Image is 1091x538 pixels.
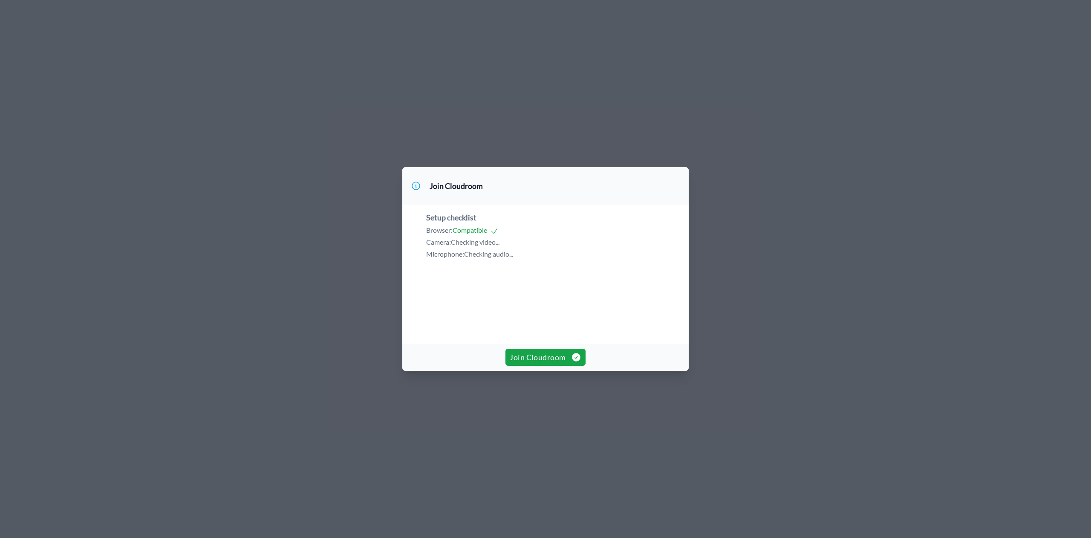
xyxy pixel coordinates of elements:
[426,250,464,258] span: Microphone:
[430,181,483,191] h3: Join Cloudroom
[451,238,499,246] span: Checking video...
[426,226,453,234] span: Browser:
[510,351,581,363] span: Join Cloudroom
[453,226,499,234] span: Compatible
[426,238,451,246] span: Camera:
[426,213,476,222] span: Setup checklist
[464,250,513,258] span: Checking audio...
[505,349,585,366] button: Join Cloudroom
